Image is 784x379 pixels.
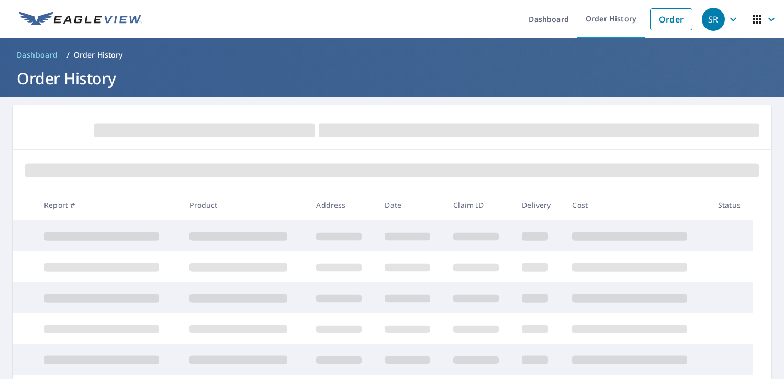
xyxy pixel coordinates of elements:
p: Order History [74,50,123,60]
span: Dashboard [17,50,58,60]
th: Address [308,189,376,220]
th: Claim ID [445,189,513,220]
th: Delivery [513,189,564,220]
th: Report # [36,189,181,220]
th: Product [181,189,308,220]
li: / [66,49,70,61]
a: Order [650,8,692,30]
th: Date [376,189,445,220]
div: SR [702,8,725,31]
nav: breadcrumb [13,47,771,63]
a: Dashboard [13,47,62,63]
img: EV Logo [19,12,142,27]
h1: Order History [13,68,771,89]
th: Status [710,189,753,220]
th: Cost [564,189,709,220]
